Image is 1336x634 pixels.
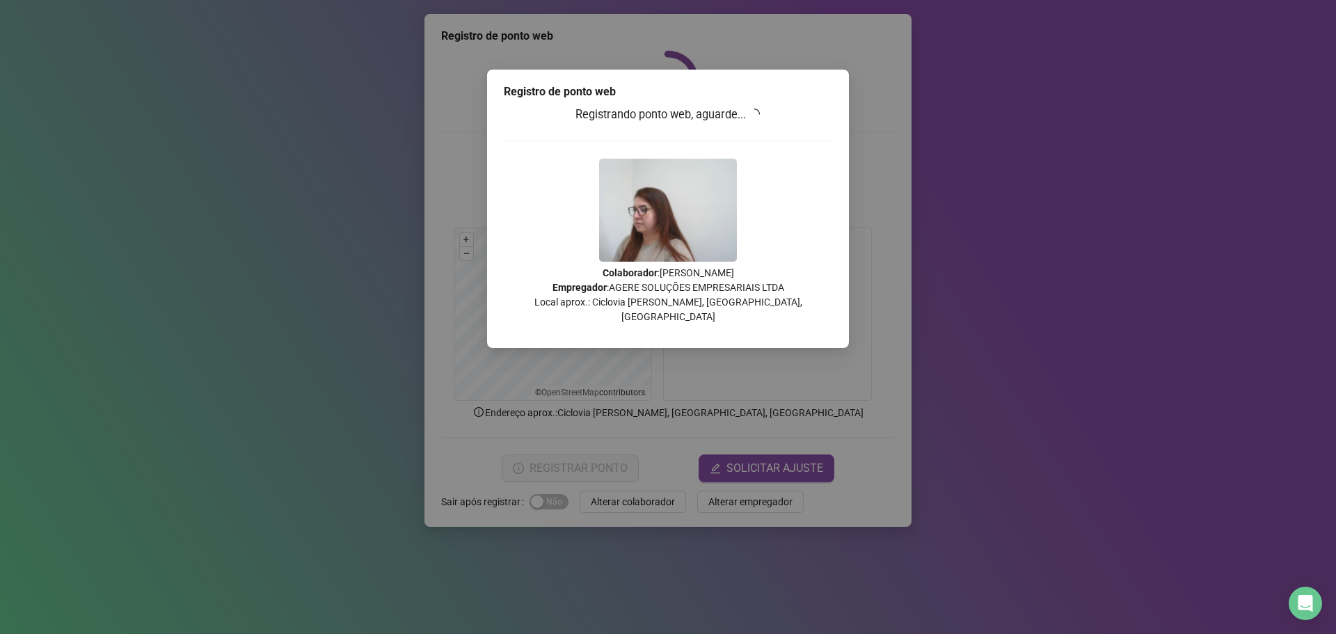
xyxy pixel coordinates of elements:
img: 2Q== [599,159,737,262]
strong: Colaborador [603,267,658,278]
strong: Empregador [552,282,607,293]
div: Registro de ponto web [504,84,832,100]
p: : [PERSON_NAME] : AGERE SOLUÇÕES EMPRESARIAIS LTDA Local aprox.: Ciclovia [PERSON_NAME], [GEOGRAP... [504,266,832,324]
h3: Registrando ponto web, aguarde... [504,106,832,124]
span: loading [747,106,763,122]
div: Open Intercom Messenger [1289,587,1322,620]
